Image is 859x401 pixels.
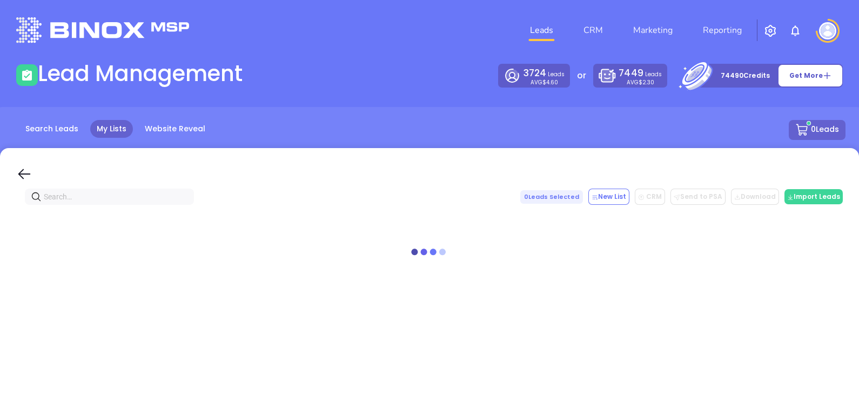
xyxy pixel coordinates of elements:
[670,189,726,205] button: Send to PSA
[19,120,85,138] a: Search Leads
[627,80,654,85] p: AVG
[635,189,665,205] button: CRM
[16,17,189,43] img: logo
[526,19,558,41] a: Leads
[588,189,629,205] button: New List
[542,78,558,86] span: $4.60
[699,19,746,41] a: Reporting
[721,70,770,81] p: 74490 Credits
[579,19,607,41] a: CRM
[619,66,661,80] p: Leads
[789,24,802,37] img: iconNotification
[90,120,133,138] a: My Lists
[731,189,779,205] button: Download
[784,189,843,204] button: Import Leads
[138,120,212,138] a: Website Reveal
[639,78,654,86] span: $2.30
[819,22,836,39] img: user
[38,61,243,86] h1: Lead Management
[524,66,565,80] p: Leads
[524,66,546,79] span: 3724
[619,66,643,79] span: 7449
[778,64,843,87] button: Get More
[520,190,583,204] span: 0 Leads Selected
[531,80,558,85] p: AVG
[44,191,179,203] input: Search…
[577,69,586,82] p: or
[629,19,677,41] a: Marketing
[764,24,777,37] img: iconSetting
[789,120,845,140] button: 0Leads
